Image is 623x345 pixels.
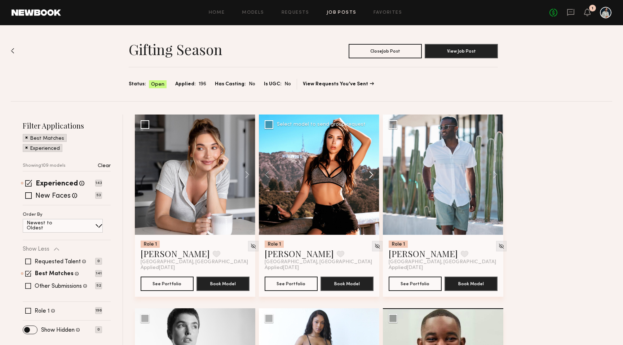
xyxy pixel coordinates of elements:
p: 0 [95,326,102,333]
p: 53 [95,192,102,199]
span: [GEOGRAPHIC_DATA], [GEOGRAPHIC_DATA] [141,259,248,265]
div: 1 [592,6,593,10]
button: See Portfolio [265,277,318,291]
p: Clear [98,163,111,169]
span: 196 [199,80,206,88]
p: 141 [95,270,102,277]
label: Best Matches [35,271,74,277]
p: Showing 109 models [23,163,66,168]
p: 196 [95,307,102,314]
a: Book Model [445,280,498,286]
img: Unhide Model [498,243,504,249]
a: Favorites [374,10,402,15]
button: Book Model [196,277,249,291]
p: Newest to Oldest [27,221,70,231]
img: Back to previous page [11,48,14,54]
span: Is UGC: [264,80,282,88]
p: Experienced [30,146,60,151]
a: Book Model [196,280,249,286]
span: No [284,80,291,88]
p: Show Less [23,246,49,252]
span: Has Casting: [215,80,246,88]
a: [PERSON_NAME] [265,248,334,259]
a: Book Model [321,280,374,286]
a: Models [242,10,264,15]
span: [GEOGRAPHIC_DATA], [GEOGRAPHIC_DATA] [265,259,372,265]
div: Role 1 [389,241,408,248]
button: Book Model [321,277,374,291]
h2: Filter Applications [23,121,111,130]
a: Home [209,10,225,15]
span: Status: [129,80,146,88]
label: Show Hidden [41,327,75,333]
a: [PERSON_NAME] [389,248,458,259]
div: Applied [DATE] [265,265,374,271]
img: Unhide Model [250,243,256,249]
label: Requested Talent [35,259,81,265]
p: 0 [95,258,102,265]
div: Role 1 [141,241,160,248]
span: Open [151,81,164,88]
img: Unhide Model [374,243,380,249]
p: 143 [95,180,102,187]
label: New Faces [35,193,71,200]
label: Other Submissions [35,283,82,289]
div: Select model to send group request [277,122,366,127]
span: No [249,80,255,88]
label: Role 1 [35,308,50,314]
a: Job Posts [327,10,357,15]
h1: Gifting Season [129,40,222,58]
span: [GEOGRAPHIC_DATA], [GEOGRAPHIC_DATA] [389,259,496,265]
a: View Requests You’ve Sent [303,82,374,87]
button: See Portfolio [141,277,194,291]
div: Role 1 [265,241,284,248]
button: CloseJob Post [349,44,422,58]
button: Book Model [445,277,498,291]
a: [PERSON_NAME] [141,248,210,259]
p: Best Matches [30,136,64,141]
button: View Job Post [425,44,498,58]
span: Applied: [175,80,196,88]
label: Experienced [36,180,78,188]
button: See Portfolio [389,277,442,291]
p: Order By [23,212,43,217]
p: 52 [95,282,102,289]
a: Requests [282,10,309,15]
div: Applied [DATE] [141,265,249,271]
div: Applied [DATE] [389,265,498,271]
